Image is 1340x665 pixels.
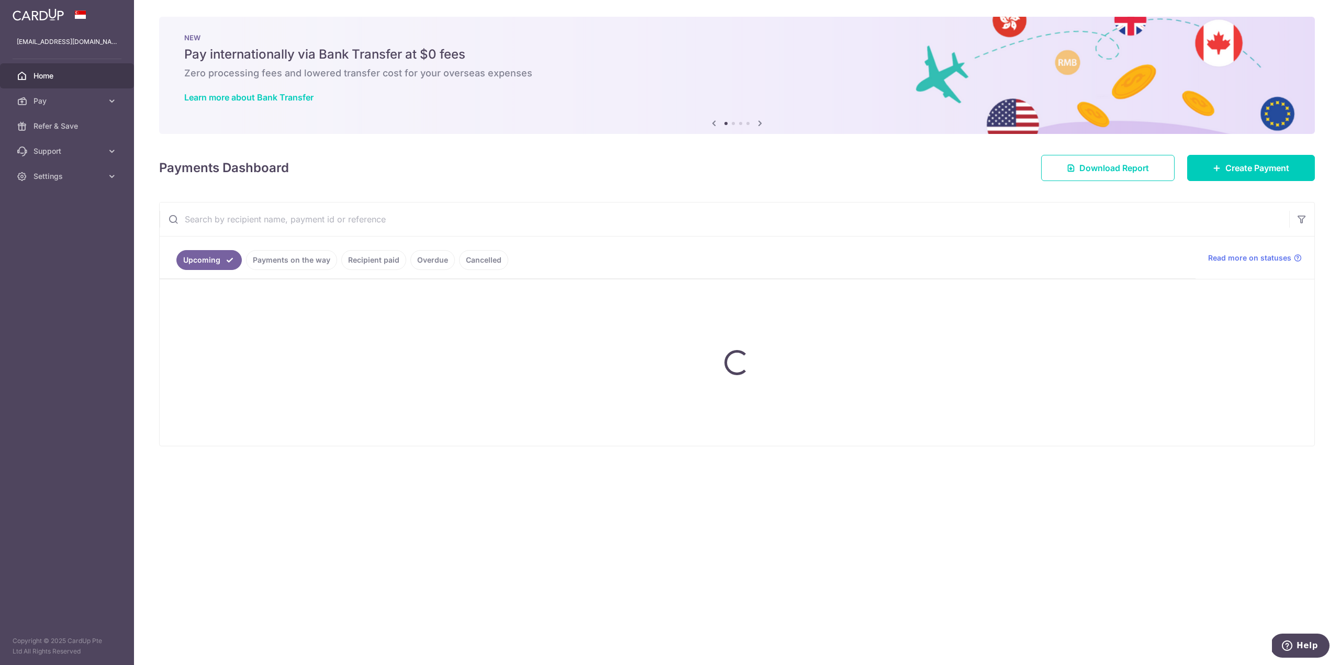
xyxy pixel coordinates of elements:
[1079,162,1149,174] span: Download Report
[159,159,289,177] h4: Payments Dashboard
[159,17,1315,134] img: Bank transfer banner
[33,121,103,131] span: Refer & Save
[33,96,103,106] span: Pay
[1225,162,1289,174] span: Create Payment
[184,46,1290,63] h5: Pay internationally via Bank Transfer at $0 fees
[184,33,1290,42] p: NEW
[1208,253,1302,263] a: Read more on statuses
[33,171,103,182] span: Settings
[1041,155,1175,181] a: Download Report
[17,37,117,47] p: [EMAIL_ADDRESS][DOMAIN_NAME]
[13,8,64,21] img: CardUp
[1208,253,1291,263] span: Read more on statuses
[33,146,103,156] span: Support
[33,71,103,81] span: Home
[160,202,1289,236] input: Search by recipient name, payment id or reference
[184,67,1290,80] h6: Zero processing fees and lowered transfer cost for your overseas expenses
[1187,155,1315,181] a: Create Payment
[1272,634,1330,660] iframe: Opens a widget where you can find more information
[176,250,242,270] a: Upcoming
[184,92,314,103] a: Learn more about Bank Transfer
